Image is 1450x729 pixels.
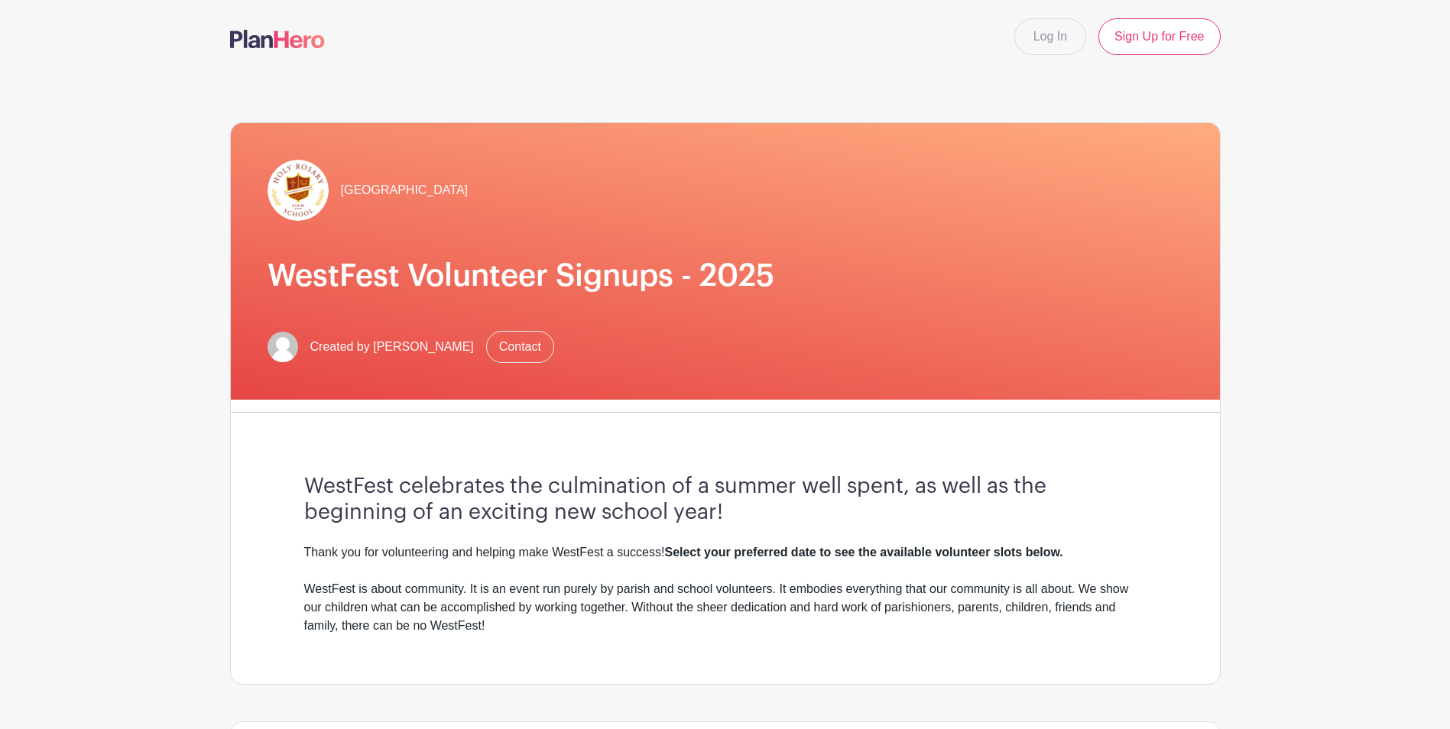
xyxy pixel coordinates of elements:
strong: Select your preferred date to see the available volunteer slots below. [664,546,1062,559]
span: [GEOGRAPHIC_DATA] [341,181,469,199]
span: Created by [PERSON_NAME] [310,338,474,356]
img: logo-507f7623f17ff9eddc593b1ce0a138ce2505c220e1c5a4e2b4648c50719b7d32.svg [230,30,325,48]
img: default-ce2991bfa6775e67f084385cd625a349d9dcbb7a52a09fb2fda1e96e2d18dcdb.png [268,332,298,362]
img: hr-logo-circle.png [268,160,329,221]
h1: WestFest Volunteer Signups - 2025 [268,258,1183,294]
a: Log In [1014,18,1086,55]
h3: WestFest celebrates the culmination of a summer well spent, as well as the beginning of an exciti... [304,474,1147,525]
a: Contact [486,331,554,363]
a: Sign Up for Free [1098,18,1220,55]
div: WestFest is about community. It is an event run purely by parish and school volunteers. It embodi... [304,580,1147,635]
div: Thank you for volunteering and helping make WestFest a success! [304,543,1147,562]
